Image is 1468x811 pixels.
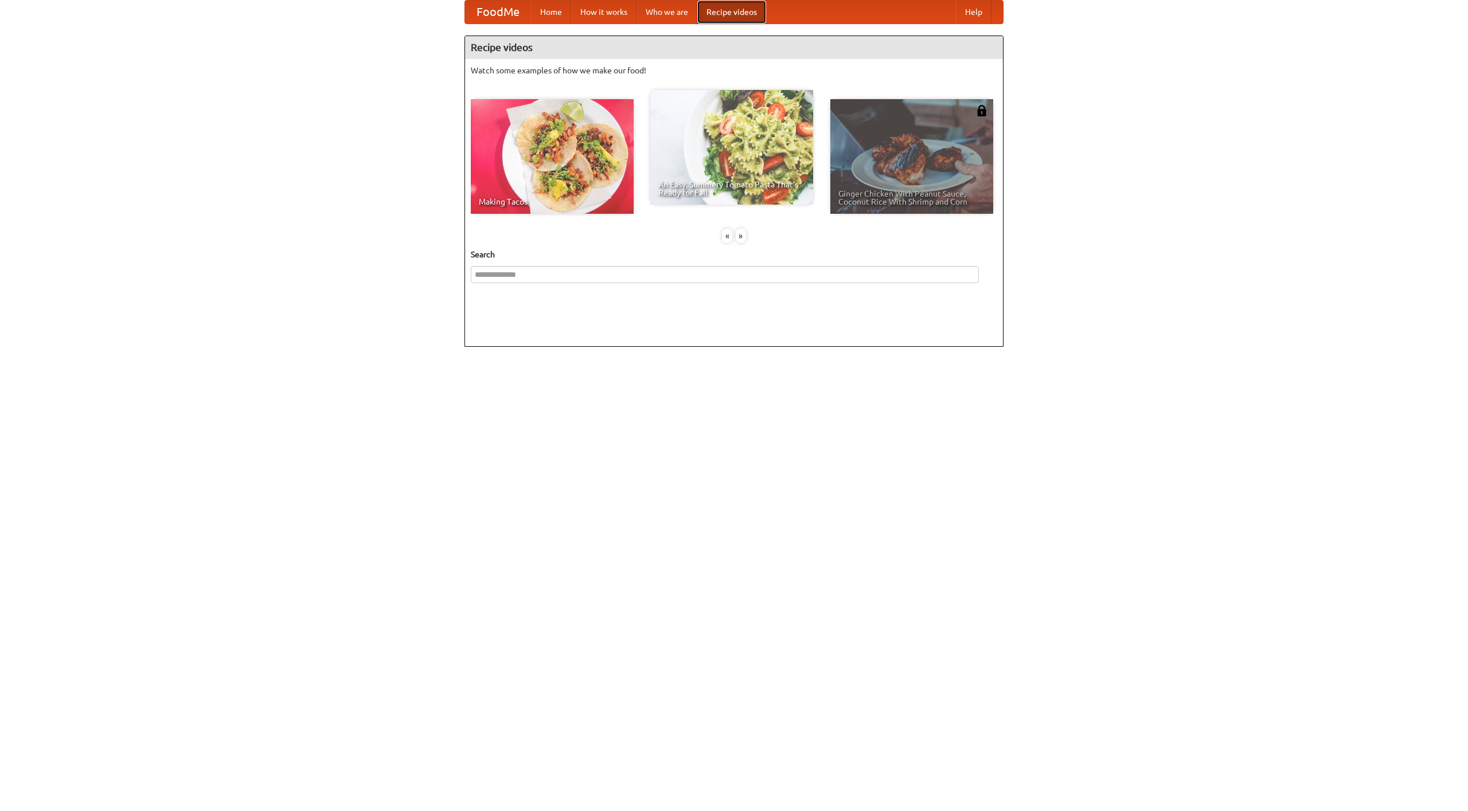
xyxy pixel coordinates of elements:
a: Home [531,1,571,23]
a: Help [956,1,991,23]
span: Making Tacos [479,198,626,206]
img: 483408.png [976,105,987,116]
a: An Easy, Summery Tomato Pasta That's Ready for Fall [650,90,813,205]
div: » [736,229,746,243]
h4: Recipe videos [465,36,1003,59]
div: « [722,229,732,243]
a: Recipe videos [697,1,766,23]
p: Watch some examples of how we make our food! [471,65,997,76]
span: An Easy, Summery Tomato Pasta That's Ready for Fall [658,181,805,197]
a: Who we are [637,1,697,23]
a: How it works [571,1,637,23]
h5: Search [471,249,997,260]
a: Making Tacos [471,99,634,214]
a: FoodMe [465,1,531,23]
